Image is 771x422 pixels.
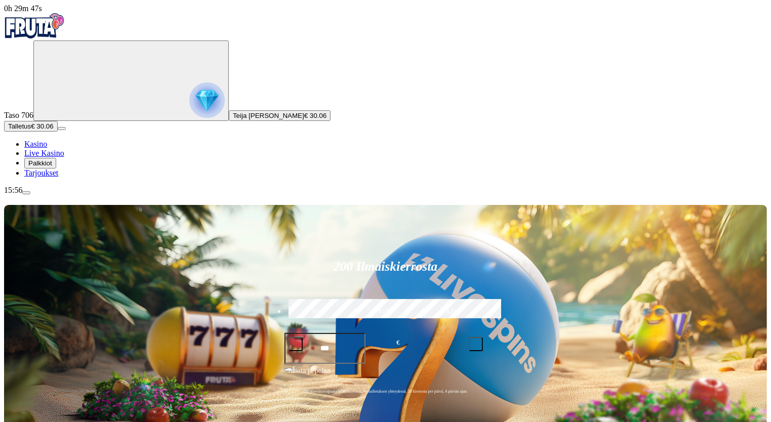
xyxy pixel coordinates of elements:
[31,122,53,130] span: € 30.06
[4,121,58,132] button: Talletusplus icon€ 30.06
[233,112,304,119] span: Teija [PERSON_NAME]
[469,337,483,351] button: plus icon
[28,159,52,167] span: Palkkiot
[396,338,399,348] span: €
[189,82,225,118] img: reward progress
[4,4,42,13] span: user session time
[24,158,56,168] button: Palkkiot
[4,13,65,38] img: Fruta
[22,191,30,194] button: menu
[354,298,418,327] label: €150
[229,110,331,121] button: Teija [PERSON_NAME]€ 30.06
[304,112,327,119] span: € 30.06
[4,111,33,119] span: Taso 706
[422,298,485,327] label: €250
[58,127,66,130] button: menu
[4,13,767,178] nav: Primary
[293,365,296,371] span: €
[4,186,22,194] span: 15:56
[288,366,331,384] span: Talleta ja pelaa
[4,31,65,40] a: Fruta
[33,40,229,121] button: reward progress
[24,140,47,148] a: Kasino
[8,122,31,130] span: Talletus
[24,149,64,157] a: Live Kasino
[24,168,58,177] a: Tarjoukset
[286,298,350,327] label: €50
[285,365,487,385] button: Talleta ja pelaa
[4,140,767,178] nav: Main menu
[289,337,303,351] button: minus icon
